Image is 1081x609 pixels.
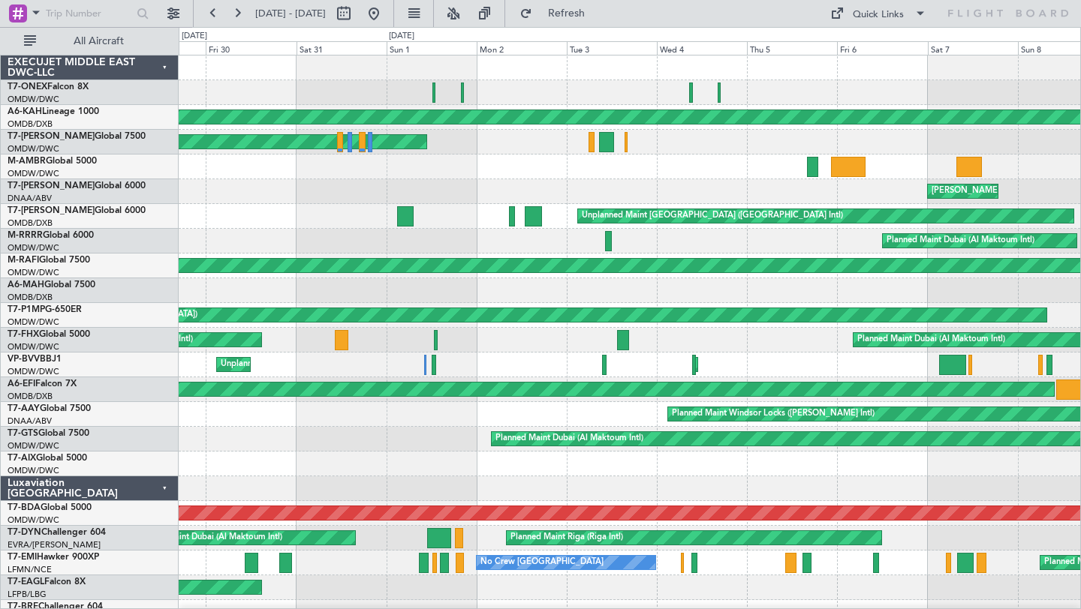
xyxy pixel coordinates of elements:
span: T7-AIX [8,454,36,463]
a: OMDW/DWC [8,514,59,526]
a: T7-[PERSON_NAME]Global 6000 [8,206,146,215]
a: OMDW/DWC [8,143,59,154]
a: OMDW/DWC [8,94,59,105]
button: Quick Links [823,1,934,25]
span: T7-AAY [8,404,40,413]
a: A6-EFIFalcon 7X [8,379,77,388]
span: M-RAFI [8,256,39,265]
div: Mon 2 [477,41,567,55]
a: VP-BVVBBJ1 [8,355,62,364]
a: EVRA/[PERSON_NAME] [8,539,101,550]
div: Planned Maint Dubai (Al Maktoum Intl) [857,328,1005,351]
span: T7-P1MP [8,305,45,314]
div: No Crew [GEOGRAPHIC_DATA] [480,551,604,574]
div: Planned Maint Dubai (Al Maktoum Intl) [887,229,1034,252]
div: Tue 3 [567,41,657,55]
span: T7-[PERSON_NAME] [8,132,95,141]
div: Sat 7 [928,41,1018,55]
a: OMDW/DWC [8,465,59,476]
span: T7-[PERSON_NAME] [8,181,95,190]
a: OMDB/DXB [8,217,53,229]
a: M-RRRRGlobal 6000 [8,231,94,240]
div: Planned Maint Riga (Riga Intl) [510,526,623,549]
a: M-AMBRGlobal 5000 [8,157,97,166]
a: T7-AIXGlobal 5000 [8,454,87,463]
span: A6-MAH [8,280,44,289]
div: Sat 31 [297,41,387,55]
span: T7-FHX [8,330,39,339]
button: Refresh [513,1,603,25]
span: All Aircraft [39,36,158,46]
div: Fri 30 [206,41,296,55]
span: Refresh [535,8,598,19]
span: [DATE] - [DATE] [255,7,326,20]
a: OMDB/DXB [8,292,53,303]
a: T7-DYNChallenger 604 [8,528,106,537]
span: M-RRRR [8,231,43,240]
a: OMDW/DWC [8,168,59,179]
span: T7-GTS [8,429,38,438]
a: OMDW/DWC [8,267,59,278]
span: T7-[PERSON_NAME] [8,206,95,215]
a: M-RAFIGlobal 7500 [8,256,90,265]
span: T7-ONEX [8,82,47,91]
div: AOG Maint Dubai (Al Maktoum Intl) [146,526,282,549]
a: T7-ONEXFalcon 8X [8,82,89,91]
div: Fri 6 [837,41,927,55]
a: LFMN/NCE [8,564,52,575]
div: Quick Links [853,7,904,22]
span: A6-KAH [8,107,42,116]
div: Sun 1 [387,41,477,55]
a: DNAA/ABV [8,415,52,427]
span: T7-EMI [8,553,37,562]
a: OMDW/DWC [8,366,59,377]
a: A6-KAHLineage 1000 [8,107,99,116]
span: T7-BDA [8,503,41,512]
a: T7-P1MPG-650ER [8,305,82,314]
div: Planned Maint Dubai (Al Maktoum Intl) [495,427,643,450]
a: T7-EAGLFalcon 8X [8,577,86,586]
a: LFPB/LBG [8,589,47,600]
div: Planned Maint Windsor Locks ([PERSON_NAME] Intl) [672,403,875,425]
input: Trip Number [46,2,132,25]
a: OMDB/DXB [8,118,53,130]
span: A6-EFI [8,379,35,388]
a: OMDW/DWC [8,242,59,253]
button: All Aircraft [17,29,163,53]
div: [DATE] [389,30,414,43]
span: T7-DYN [8,528,41,537]
div: Thu 5 [747,41,837,55]
a: OMDW/DWC [8,341,59,352]
div: Unplanned Maint [GEOGRAPHIC_DATA] ([GEOGRAPHIC_DATA] Intl) [582,205,843,227]
a: A6-MAHGlobal 7500 [8,280,95,289]
a: T7-[PERSON_NAME]Global 7500 [8,132,146,141]
a: T7-FHXGlobal 5000 [8,330,90,339]
a: T7-BDAGlobal 5000 [8,503,92,512]
a: T7-[PERSON_NAME]Global 6000 [8,181,146,190]
a: T7-AAYGlobal 7500 [8,404,91,413]
a: OMDW/DWC [8,440,59,451]
div: Wed 4 [657,41,747,55]
span: VP-BVV [8,355,40,364]
div: Unplanned Maint [GEOGRAPHIC_DATA] (Al Maktoum Intl) [221,353,443,376]
span: T7-EAGL [8,577,44,586]
div: [DATE] [182,30,207,43]
a: T7-EMIHawker 900XP [8,553,99,562]
span: M-AMBR [8,157,46,166]
a: DNAA/ABV [8,193,52,204]
a: OMDW/DWC [8,316,59,328]
a: OMDB/DXB [8,391,53,402]
a: T7-GTSGlobal 7500 [8,429,89,438]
